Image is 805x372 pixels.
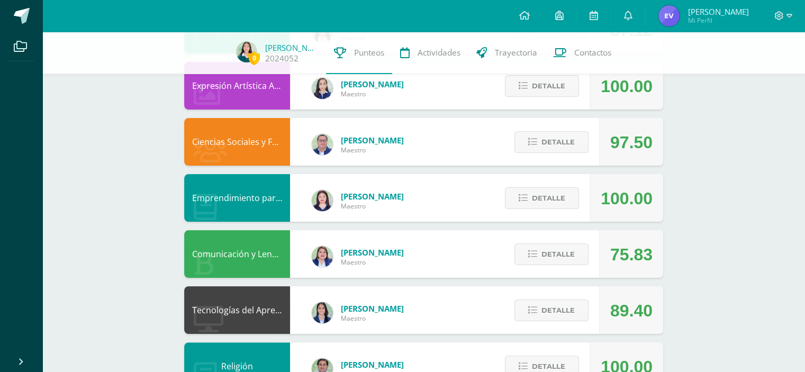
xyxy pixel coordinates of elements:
span: Actividades [418,47,460,58]
a: [PERSON_NAME] [265,42,318,53]
span: [PERSON_NAME] [341,135,404,146]
span: [PERSON_NAME] [341,359,404,370]
span: Punteos [354,47,384,58]
div: 100.00 [601,62,653,110]
span: [PERSON_NAME] [688,6,748,17]
img: 360951c6672e02766e5b7d72674f168c.png [312,78,333,99]
span: [PERSON_NAME] [341,191,404,202]
span: Maestro [341,258,404,267]
a: Contactos [545,32,619,74]
button: Detalle [514,131,589,153]
span: Detalle [541,132,575,152]
span: Trayectoria [495,47,537,58]
div: Ciencias Sociales y Formación Ciudadana [184,118,290,166]
a: Punteos [326,32,392,74]
img: 36401dd1118056176d29b60afdf4148b.png [236,41,257,62]
button: Detalle [505,75,579,97]
span: 0 [248,51,260,65]
span: Maestro [341,314,404,323]
span: Maestro [341,146,404,155]
img: 1d783d36c0c1c5223af21090f2d2739b.png [658,5,680,26]
span: Maestro [341,89,404,98]
div: Expresión Artística ARTES PLÁSTICAS [184,62,290,110]
div: 75.83 [610,231,653,278]
a: 2024052 [265,53,299,64]
span: [PERSON_NAME] [341,303,404,314]
img: 97caf0f34450839a27c93473503a1ec1.png [312,246,333,267]
span: [PERSON_NAME] [341,247,404,258]
span: Detalle [532,76,565,96]
button: Detalle [505,187,579,209]
div: 100.00 [601,175,653,222]
button: Detalle [514,300,589,321]
a: Actividades [392,32,468,74]
div: Comunicación y Lenguaje, Idioma Español [184,230,290,278]
div: 89.40 [610,287,653,334]
div: Emprendimiento para la Productividad [184,174,290,222]
span: Detalle [541,301,575,320]
div: 97.50 [610,119,653,166]
div: Tecnologías del Aprendizaje y la Comunicación: Computación [184,286,290,334]
img: a452c7054714546f759a1a740f2e8572.png [312,190,333,211]
span: Maestro [341,202,404,211]
span: Contactos [574,47,611,58]
button: Detalle [514,243,589,265]
a: Trayectoria [468,32,545,74]
span: Detalle [541,244,575,264]
span: Mi Perfil [688,16,748,25]
span: [PERSON_NAME] [341,79,404,89]
img: c1c1b07ef08c5b34f56a5eb7b3c08b85.png [312,134,333,155]
img: 7489ccb779e23ff9f2c3e89c21f82ed0.png [312,302,333,323]
span: Detalle [532,188,565,208]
